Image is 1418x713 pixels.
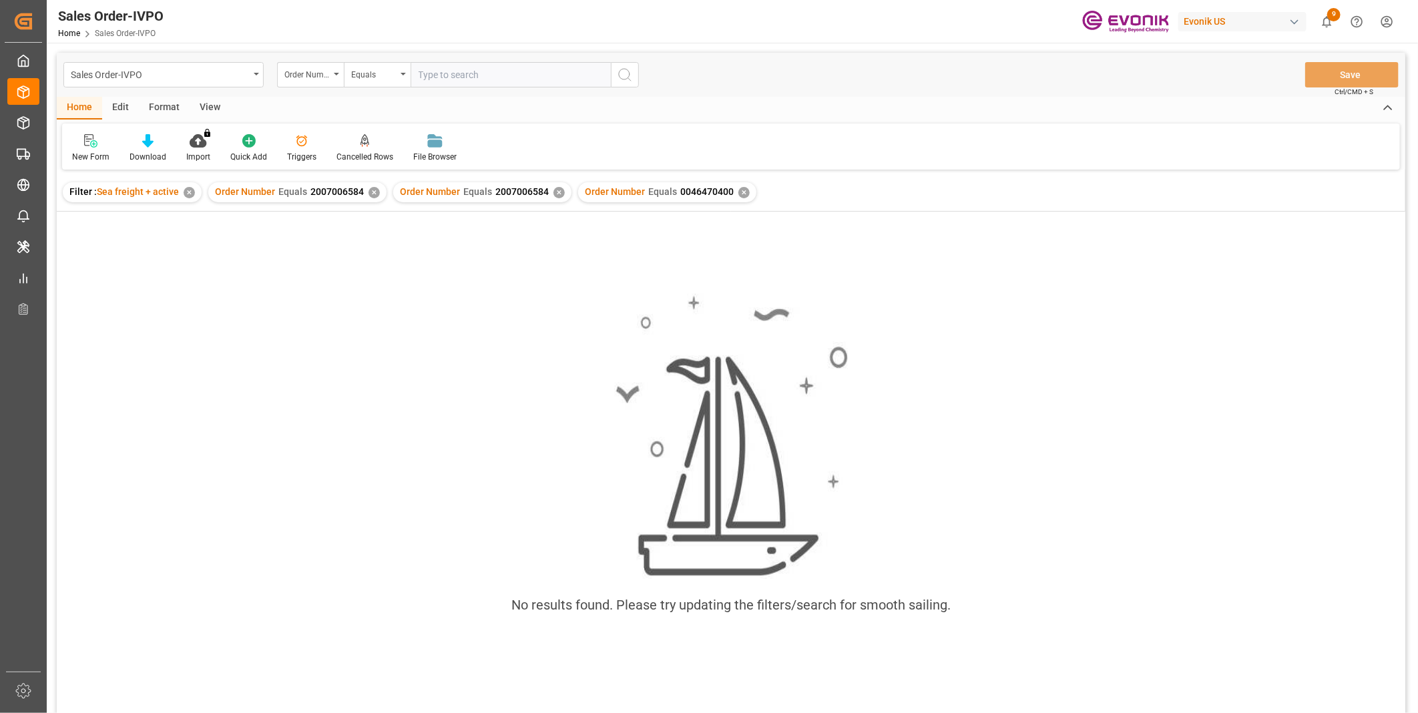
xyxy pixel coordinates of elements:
[102,97,139,120] div: Edit
[184,187,195,198] div: ✕
[284,65,330,81] div: Order Number
[1082,10,1169,33] img: Evonik-brand-mark-Deep-Purple-RGB.jpeg_1700498283.jpeg
[1178,12,1307,31] div: Evonik US
[1327,8,1341,21] span: 9
[97,186,179,197] span: Sea freight + active
[511,595,951,615] div: No results found. Please try updating the filters/search for smooth sailing.
[139,97,190,120] div: Format
[648,186,677,197] span: Equals
[130,151,166,163] div: Download
[71,65,249,82] div: Sales Order-IVPO
[614,294,848,579] img: smooth_sailing.jpeg
[57,97,102,120] div: Home
[1312,7,1342,37] button: show 9 new notifications
[1342,7,1372,37] button: Help Center
[1178,9,1312,34] button: Evonik US
[411,62,611,87] input: Type to search
[585,186,645,197] span: Order Number
[69,186,97,197] span: Filter :
[310,186,364,197] span: 2007006584
[336,151,393,163] div: Cancelled Rows
[287,151,316,163] div: Triggers
[58,6,164,26] div: Sales Order-IVPO
[190,97,230,120] div: View
[230,151,267,163] div: Quick Add
[278,186,307,197] span: Equals
[63,62,264,87] button: open menu
[344,62,411,87] button: open menu
[553,187,565,198] div: ✕
[680,186,734,197] span: 0046470400
[413,151,457,163] div: File Browser
[738,187,750,198] div: ✕
[1305,62,1399,87] button: Save
[277,62,344,87] button: open menu
[351,65,397,81] div: Equals
[215,186,275,197] span: Order Number
[611,62,639,87] button: search button
[495,186,549,197] span: 2007006584
[369,187,380,198] div: ✕
[463,186,492,197] span: Equals
[72,151,109,163] div: New Form
[400,186,460,197] span: Order Number
[1335,87,1373,97] span: Ctrl/CMD + S
[58,29,80,38] a: Home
